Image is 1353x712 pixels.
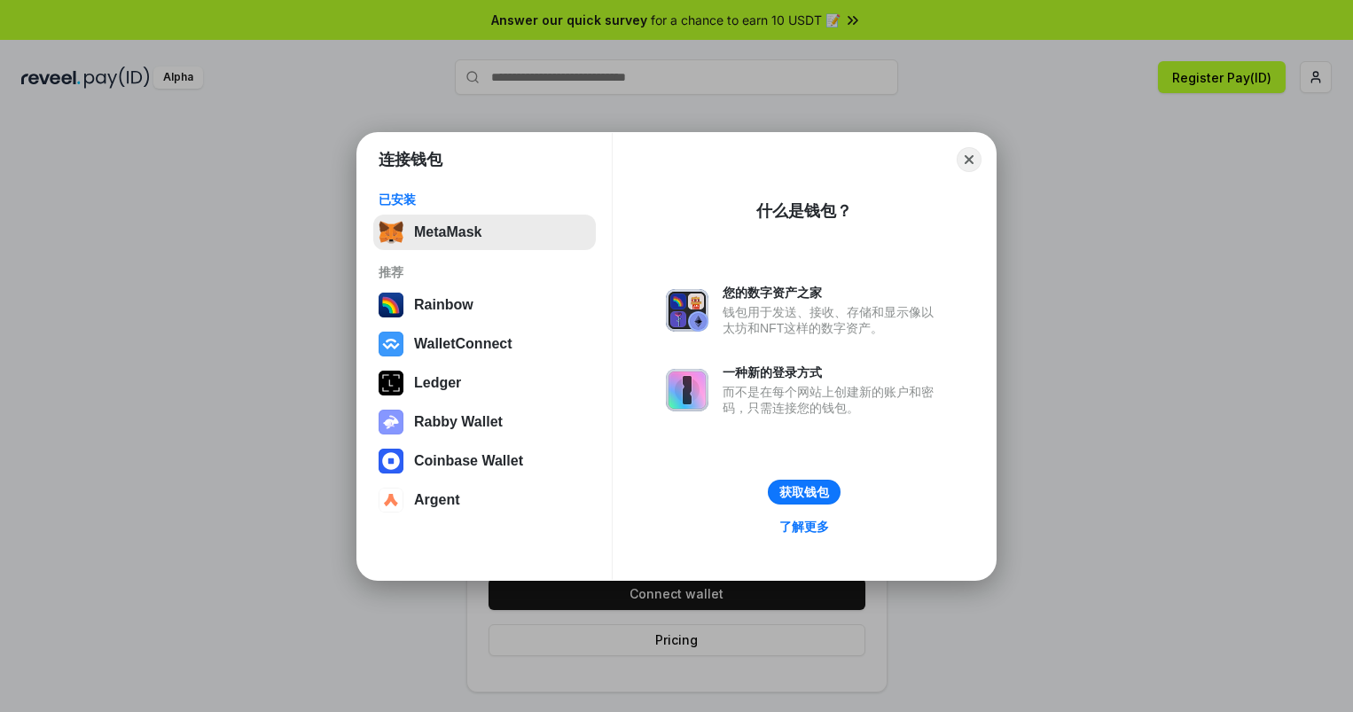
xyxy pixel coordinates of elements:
img: svg+xml,%3Csvg%20xmlns%3D%22http%3A%2F%2Fwww.w3.org%2F2000%2Fsvg%22%20fill%3D%22none%22%20viewBox... [666,369,708,411]
div: 您的数字资产之家 [723,285,942,301]
button: Ledger [373,365,596,401]
div: 推荐 [379,264,590,280]
div: 已安装 [379,192,590,207]
img: svg+xml,%3Csvg%20xmlns%3D%22http%3A%2F%2Fwww.w3.org%2F2000%2Fsvg%22%20fill%3D%22none%22%20viewBox... [379,410,403,434]
img: svg+xml,%3Csvg%20xmlns%3D%22http%3A%2F%2Fwww.w3.org%2F2000%2Fsvg%22%20fill%3D%22none%22%20viewBox... [666,289,708,332]
button: MetaMask [373,215,596,250]
div: 钱包用于发送、接收、存储和显示像以太坊和NFT这样的数字资产。 [723,304,942,336]
div: WalletConnect [414,336,512,352]
div: 获取钱包 [779,484,829,500]
a: 了解更多 [769,515,840,538]
div: Ledger [414,375,461,391]
button: Argent [373,482,596,518]
button: WalletConnect [373,326,596,362]
img: svg+xml,%3Csvg%20width%3D%22120%22%20height%3D%22120%22%20viewBox%3D%220%200%20120%20120%22%20fil... [379,293,403,317]
button: Rainbow [373,287,596,323]
button: 获取钱包 [768,480,841,505]
div: Argent [414,492,460,508]
button: Coinbase Wallet [373,443,596,479]
div: Rabby Wallet [414,414,503,430]
button: Close [957,147,982,172]
div: Coinbase Wallet [414,453,523,469]
div: MetaMask [414,224,481,240]
img: svg+xml,%3Csvg%20width%3D%2228%22%20height%3D%2228%22%20viewBox%3D%220%200%2028%2028%22%20fill%3D... [379,332,403,356]
div: Rainbow [414,297,473,313]
img: svg+xml,%3Csvg%20fill%3D%22none%22%20height%3D%2233%22%20viewBox%3D%220%200%2035%2033%22%20width%... [379,220,403,245]
img: svg+xml,%3Csvg%20xmlns%3D%22http%3A%2F%2Fwww.w3.org%2F2000%2Fsvg%22%20width%3D%2228%22%20height%3... [379,371,403,395]
img: svg+xml,%3Csvg%20width%3D%2228%22%20height%3D%2228%22%20viewBox%3D%220%200%2028%2028%22%20fill%3D... [379,449,403,473]
h1: 连接钱包 [379,149,442,170]
div: 而不是在每个网站上创建新的账户和密码，只需连接您的钱包。 [723,384,942,416]
button: Rabby Wallet [373,404,596,440]
div: 一种新的登录方式 [723,364,942,380]
div: 什么是钱包？ [756,200,852,222]
img: svg+xml,%3Csvg%20width%3D%2228%22%20height%3D%2228%22%20viewBox%3D%220%200%2028%2028%22%20fill%3D... [379,488,403,512]
div: 了解更多 [779,519,829,535]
